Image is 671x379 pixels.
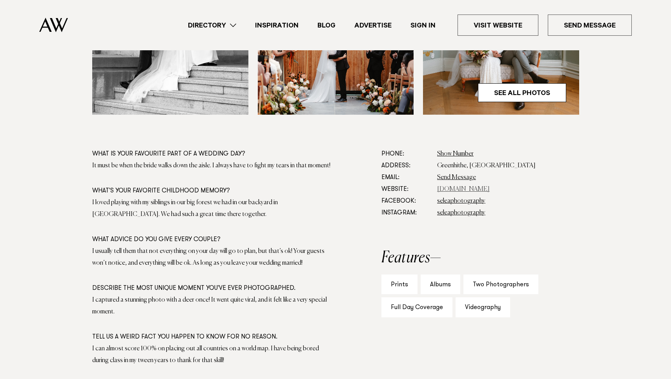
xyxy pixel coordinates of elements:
div: Two Photographers [463,275,538,295]
a: seleaphotography [437,198,485,204]
a: Inspiration [246,20,308,31]
dd: Greenhithe, [GEOGRAPHIC_DATA] [437,160,579,172]
dt: Instagram: [381,207,431,219]
div: What advice do you give every couple? [92,234,331,245]
a: Show Number [437,151,474,157]
a: Blog [308,20,345,31]
a: Visit Website [458,15,538,36]
a: seleaphotography [437,210,485,216]
div: What's your favorite childhood memory? [92,185,331,197]
div: Tell us a weird fact you happen to know for no reason. [92,331,331,343]
a: See All Photos [478,83,566,102]
dt: Phone: [381,148,431,160]
a: Advertise [345,20,401,31]
div: Describe the most unique moment you've ever photographed. [92,282,331,294]
a: [DOMAIN_NAME] [437,186,490,192]
div: Prints [381,275,418,295]
dt: Website: [381,183,431,195]
dt: Facebook: [381,195,431,207]
div: What is your favourite part of a wedding day? [92,148,331,160]
div: I usually tell them that not everything on your day will go to plan, but that’s ok! Your guests w... [92,245,331,269]
h2: Features [381,250,579,266]
dt: Address: [381,160,431,172]
div: I can almost score 100% on placing out all countries on a world map. I have being bored during cl... [92,343,331,366]
div: Full Day Coverage [381,297,452,317]
dt: Email: [381,172,431,183]
div: It must be when the bride walks down the aisle. I always have to fight my tears in that moment! [92,160,331,172]
a: Sign In [401,20,445,31]
a: Directory [179,20,246,31]
a: Send Message [437,174,476,181]
div: Albums [421,275,460,295]
img: Auckland Weddings Logo [39,18,68,32]
div: Videography [456,297,510,317]
div: I loved playing with my siblings in our big forest we had in our backyard in [GEOGRAPHIC_DATA]. W... [92,197,331,220]
a: Send Message [548,15,632,36]
div: I captured a stunning photo with a deer once! It went quite viral, and it felt like a very specia... [92,294,331,318]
